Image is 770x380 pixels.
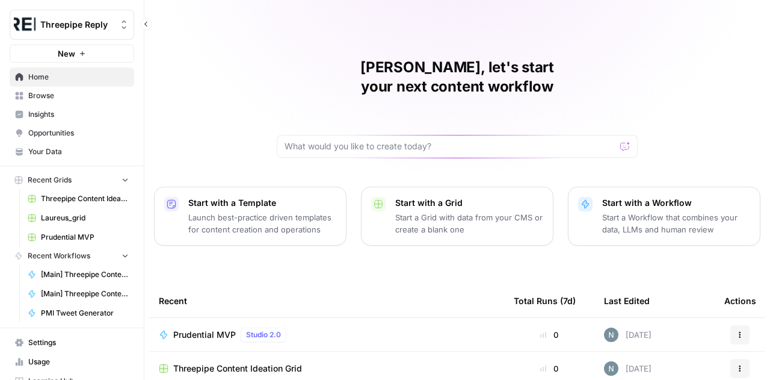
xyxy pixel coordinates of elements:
[58,48,75,60] span: New
[173,363,302,375] span: Threepipe Content Ideation Grid
[10,86,134,105] a: Browse
[159,363,494,375] a: Threepipe Content Ideation Grid
[10,105,134,124] a: Insights
[604,361,651,376] div: [DATE]
[10,67,134,87] a: Home
[41,232,129,243] span: Prudential MVP
[361,187,553,246] button: Start with a GridStart a Grid with data from your CMS or create a blank one
[602,211,750,235] p: Start a Workflow that combines your data, LLMs and human review
[568,187,760,246] button: Start with a WorkflowStart a Workflow that combines your data, LLMs and human review
[28,146,129,157] span: Your Data
[604,361,618,376] img: c5ablnw6d01w38l43ylndsx32y4l
[604,284,650,317] div: Last Edited
[173,329,236,341] span: Prudential MVP
[604,328,651,342] div: [DATE]
[40,19,113,31] span: Threepipe Reply
[154,187,346,246] button: Start with a TemplateLaunch best-practice driven templates for content creation and operations
[10,247,134,265] button: Recent Workflows
[14,14,35,36] img: Threepipe Reply Logo
[28,337,129,348] span: Settings
[10,45,134,63] button: New
[22,304,134,323] a: PMI Tweet Generator
[514,284,576,317] div: Total Runs (7d)
[724,284,756,317] div: Actions
[188,211,336,235] p: Launch best-practice driven templates for content creation and operations
[41,308,129,319] span: PMI Tweet Generator
[28,175,72,185] span: Recent Grids
[10,142,134,161] a: Your Data
[28,357,129,367] span: Usage
[10,171,134,189] button: Recent Grids
[28,72,129,83] span: Home
[604,328,618,342] img: c5ablnw6d01w38l43ylndsx32y4l
[514,329,585,341] div: 0
[41,288,129,299] span: [Main] Threepipe Content Structure
[22,265,134,284] a: [Main] Threepipe Content Producer
[28,90,129,101] span: Browse
[22,228,134,247] a: Prudential MVP
[28,251,90,261] span: Recent Workflows
[188,197,336,209] p: Start with a Template
[41,193,129,204] span: Threepipe Content Ideation Grid
[285,140,615,152] input: What would you like to create today?
[10,123,134,143] a: Opportunities
[395,197,543,209] p: Start with a Grid
[41,269,129,280] span: [Main] Threepipe Content Producer
[22,189,134,208] a: Threepipe Content Ideation Grid
[159,328,494,342] a: Prudential MVPStudio 2.0
[159,284,494,317] div: Recent
[28,109,129,120] span: Insights
[602,197,750,209] p: Start with a Workflow
[22,284,134,304] a: [Main] Threepipe Content Structure
[10,10,134,40] button: Workspace: Threepipe Reply
[514,363,585,375] div: 0
[277,58,638,96] h1: [PERSON_NAME], let's start your next content workflow
[41,213,129,223] span: Laureus_grid
[22,208,134,228] a: Laureus_grid
[246,329,281,340] span: Studio 2.0
[395,211,543,235] p: Start a Grid with data from your CMS or create a blank one
[10,333,134,352] a: Settings
[10,352,134,372] a: Usage
[28,128,129,139] span: Opportunities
